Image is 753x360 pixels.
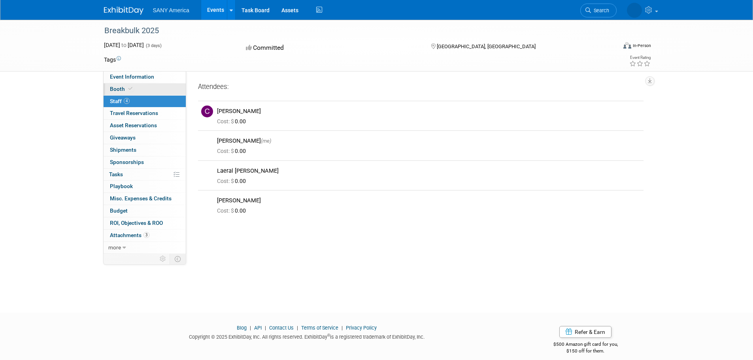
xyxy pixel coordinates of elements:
span: Cost: $ [217,118,235,124]
a: Staff4 [104,96,186,107]
img: Format-Inperson.png [623,42,631,49]
span: Staff [110,98,130,104]
td: Toggle Event Tabs [170,254,186,264]
a: more [104,242,186,254]
div: Breakbulk 2025 [102,24,605,38]
div: $150 off for them. [522,348,649,354]
a: Search [580,4,617,17]
img: C.jpg [201,106,213,117]
span: 0.00 [217,148,249,154]
span: [DATE] [DATE] [104,42,144,48]
div: Event Rating [629,56,651,60]
a: Budget [104,205,186,217]
span: 0.00 [217,118,249,124]
a: Sponsorships [104,156,186,168]
a: API [254,325,262,331]
a: Attachments3 [104,230,186,241]
span: | [248,325,253,331]
div: [PERSON_NAME] [217,107,640,115]
span: Sponsorships [110,159,144,165]
td: Tags [104,56,121,64]
span: 0.00 [217,207,249,214]
i: Booth reservation complete [128,87,132,91]
div: Event Format [570,41,651,53]
span: Cost: $ [217,178,235,184]
span: Travel Reservations [110,110,158,116]
div: In-Person [632,43,651,49]
div: Attendees: [198,82,644,92]
span: | [295,325,300,331]
a: Refer & Earn [559,326,611,338]
img: ExhibitDay [104,7,143,15]
a: Blog [237,325,247,331]
a: Privacy Policy [346,325,377,331]
span: to [120,42,128,48]
a: Booth [104,83,186,95]
div: Committed [243,41,418,55]
span: | [263,325,268,331]
div: $500 Amazon gift card for you, [522,336,649,354]
span: more [108,244,121,251]
span: Playbook [110,183,133,189]
span: Attachments [110,232,149,238]
span: SANY America [153,7,189,13]
span: Cost: $ [217,148,235,154]
div: Laeral [PERSON_NAME] [217,167,640,175]
span: 3 [143,232,149,238]
a: Tasks [104,169,186,181]
img: Keisha Mayes [627,3,642,18]
a: Giveaways [104,132,186,144]
a: Event Information [104,71,186,83]
div: Copyright © 2025 ExhibitDay, Inc. All rights reserved. ExhibitDay is a registered trademark of Ex... [104,332,510,341]
div: [PERSON_NAME] [217,197,640,204]
a: Playbook [104,181,186,192]
div: [PERSON_NAME] [217,137,640,145]
a: Misc. Expenses & Credits [104,193,186,205]
sup: ® [327,333,330,337]
span: 4 [124,98,130,104]
span: ROI, Objectives & ROO [110,220,163,226]
span: Giveaways [110,134,136,141]
a: Terms of Service [301,325,338,331]
span: Search [591,8,609,13]
a: Asset Reservations [104,120,186,132]
a: Contact Us [269,325,294,331]
span: Cost: $ [217,207,235,214]
a: Travel Reservations [104,107,186,119]
td: Personalize Event Tab Strip [156,254,170,264]
span: [GEOGRAPHIC_DATA], [GEOGRAPHIC_DATA] [437,43,536,49]
span: Asset Reservations [110,122,157,128]
span: Tasks [109,171,123,177]
span: (3 days) [145,43,162,48]
span: Event Information [110,74,154,80]
span: Budget [110,207,128,214]
a: Shipments [104,144,186,156]
span: Shipments [110,147,136,153]
span: (me) [261,138,271,144]
span: Misc. Expenses & Credits [110,195,172,202]
span: Booth [110,86,134,92]
span: 0.00 [217,178,249,184]
span: | [340,325,345,331]
a: ROI, Objectives & ROO [104,217,186,229]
